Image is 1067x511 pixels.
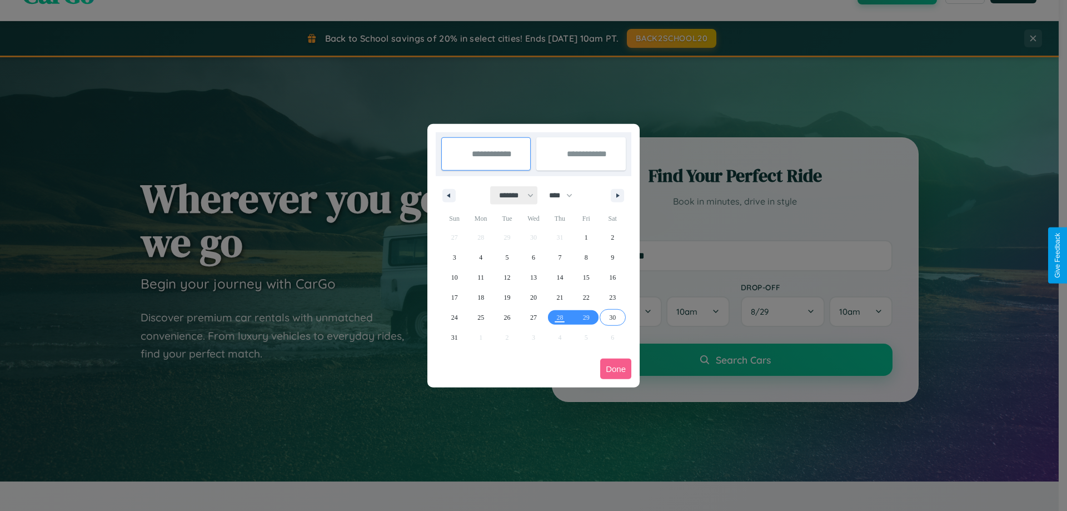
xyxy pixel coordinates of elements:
[451,287,458,307] span: 17
[441,307,467,328] button: 24
[573,287,599,307] button: 22
[451,328,458,348] span: 31
[467,247,493,267] button: 4
[477,287,484,307] span: 18
[441,328,467,348] button: 31
[520,307,546,328] button: 27
[547,247,573,267] button: 7
[600,210,626,227] span: Sat
[441,210,467,227] span: Sun
[530,307,537,328] span: 27
[556,267,563,287] span: 14
[600,359,631,379] button: Done
[585,227,588,247] span: 1
[532,247,535,267] span: 6
[494,287,520,307] button: 19
[479,247,482,267] span: 4
[520,210,546,227] span: Wed
[494,307,520,328] button: 26
[453,247,456,267] span: 3
[547,287,573,307] button: 21
[609,267,616,287] span: 16
[600,247,626,267] button: 9
[451,267,458,287] span: 10
[573,307,599,328] button: 29
[573,267,599,287] button: 15
[1054,233,1061,278] div: Give Feedback
[504,287,511,307] span: 19
[547,307,573,328] button: 28
[609,287,616,307] span: 23
[467,267,493,287] button: 11
[494,247,520,267] button: 5
[573,210,599,227] span: Fri
[558,247,561,267] span: 7
[611,227,614,247] span: 2
[611,247,614,267] span: 9
[583,307,590,328] span: 29
[520,287,546,307] button: 20
[600,287,626,307] button: 23
[520,247,546,267] button: 6
[547,210,573,227] span: Thu
[556,287,563,307] span: 21
[441,247,467,267] button: 3
[583,287,590,307] span: 22
[556,307,563,328] span: 28
[467,307,493,328] button: 25
[547,267,573,287] button: 14
[467,210,493,227] span: Mon
[573,247,599,267] button: 8
[477,307,484,328] span: 25
[506,247,509,267] span: 5
[600,227,626,247] button: 2
[494,267,520,287] button: 12
[441,287,467,307] button: 17
[530,267,537,287] span: 13
[441,267,467,287] button: 10
[467,287,493,307] button: 18
[504,307,511,328] span: 26
[494,210,520,227] span: Tue
[451,307,458,328] span: 24
[585,247,588,267] span: 8
[530,287,537,307] span: 20
[600,307,626,328] button: 30
[504,267,511,287] span: 12
[609,307,616,328] span: 30
[583,267,590,287] span: 15
[573,227,599,247] button: 1
[520,267,546,287] button: 13
[600,267,626,287] button: 16
[477,267,484,287] span: 11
